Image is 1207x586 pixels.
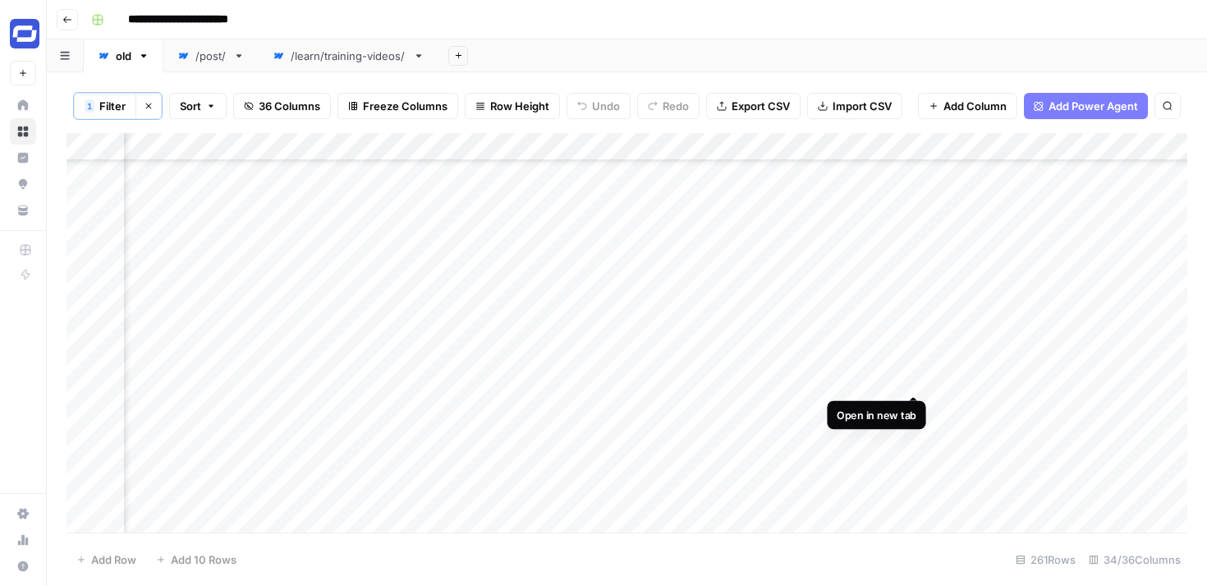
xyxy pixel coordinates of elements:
a: /learn/training-videos/ [259,39,438,72]
button: 36 Columns [233,93,331,119]
button: Add Row [67,547,146,573]
button: Redo [637,93,700,119]
a: Home [10,92,36,118]
a: Browse [10,118,36,145]
span: 1 [87,99,92,113]
button: Row Height [465,93,560,119]
div: 261 Rows [1009,547,1082,573]
span: Freeze Columns [363,98,447,114]
button: Undo [567,93,631,119]
span: Add Row [91,551,136,568]
button: 1Filter [74,93,135,119]
a: Usage [10,527,36,553]
a: Opportunities [10,171,36,197]
span: 36 Columns [259,98,320,114]
span: Import CSV [833,98,892,114]
button: Add 10 Rows [146,547,246,573]
a: Settings [10,501,36,527]
button: Add Power Agent [1024,93,1148,119]
span: Filter [99,98,126,114]
div: Open in new tab [837,407,916,422]
button: Add Column [918,93,1017,119]
button: Freeze Columns [337,93,458,119]
span: Redo [663,98,689,114]
button: Import CSV [807,93,902,119]
a: Insights [10,145,36,171]
div: 1 [85,99,94,113]
span: Add Power Agent [1049,98,1138,114]
span: Add 10 Rows [171,551,236,568]
div: old [116,48,131,64]
span: Add Column [943,98,1007,114]
button: Export CSV [706,93,801,119]
div: /learn/training-videos/ [291,48,406,64]
div: 34/36 Columns [1082,547,1187,573]
a: /post/ [163,39,259,72]
span: Sort [180,98,201,114]
img: Synthesia Logo [10,19,39,48]
span: Row Height [490,98,549,114]
button: Workspace: Synthesia [10,13,36,54]
span: Export CSV [732,98,790,114]
span: Undo [592,98,620,114]
button: Help + Support [10,553,36,579]
div: /post/ [195,48,227,64]
a: Your Data [10,197,36,224]
button: Sort [169,93,227,119]
a: old [84,39,163,72]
